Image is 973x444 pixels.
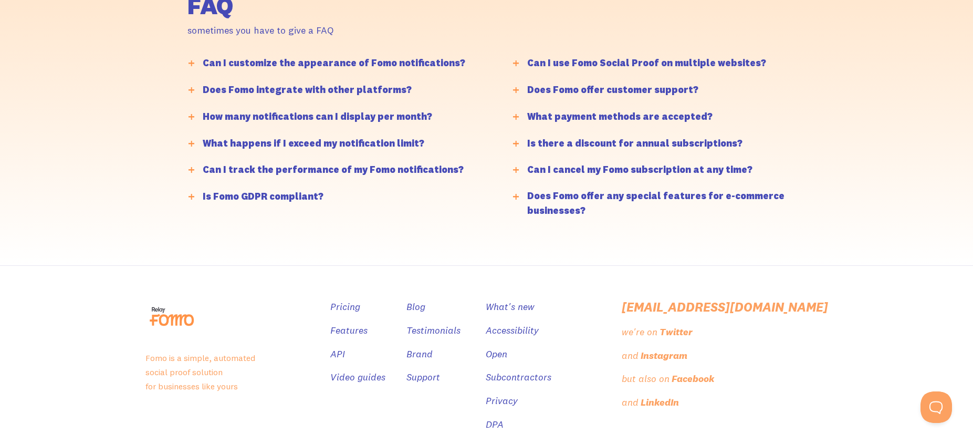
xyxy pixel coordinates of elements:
div: but also on [622,371,669,387]
div: Is there a discount for annual subscriptions? [527,136,742,151]
a: Pricing [330,300,360,315]
div: Is Fomo GDPR compliant? [203,189,323,204]
a: Subcontractors [486,370,551,385]
a: Support [406,370,440,385]
a: Features [330,323,368,338]
iframe: Toggle Customer Support [920,391,952,423]
a: What's new [486,300,535,315]
div: and [622,395,639,410]
div: Does Fomo integrate with other platforms? [203,82,412,98]
a: Brand [406,347,433,362]
a: API [330,347,345,362]
div: Does Fomo offer any special features for e-commerce businesses? [527,189,815,219]
a: Testimonials [406,323,461,338]
a: Open [486,347,507,362]
p: Fomo is a simple, automated social proof solution for businesses like yours [145,351,309,393]
a: Twitter [660,325,695,340]
div: sometimes you have to give a FAQ [187,23,629,38]
div: Can I track the performance of my Fomo notifications? [203,162,464,178]
a: DPA [486,417,504,432]
a: Video guides [330,370,385,385]
div: Instagram [641,348,687,364]
div: What happens if I exceed my notification limit? [203,136,424,151]
a: Facebook [672,371,716,387]
a: [EMAIL_ADDRESS][DOMAIN_NAME] [622,300,828,315]
div: Does Fomo offer customer support? [527,82,698,98]
div: Can I use Fomo Social Proof on multiple websites? [527,56,766,71]
div: Facebook [672,371,714,387]
a: Instagram [641,348,689,364]
div: we're on [622,325,657,340]
div: LinkedIn [641,395,679,410]
div: Twitter [660,325,693,340]
div: and [622,348,639,364]
a: Privacy [486,394,518,409]
div: What payment methods are accepted? [527,109,713,125]
a: LinkedIn [641,395,681,410]
div: How many notifications can I display per month? [203,109,432,125]
div: Can I cancel my Fomo subscription at any time? [527,162,752,178]
a: Accessibility [486,323,539,338]
div: Can I customize the appearance of Fomo notifications? [203,56,465,71]
a: Blog [406,300,425,315]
